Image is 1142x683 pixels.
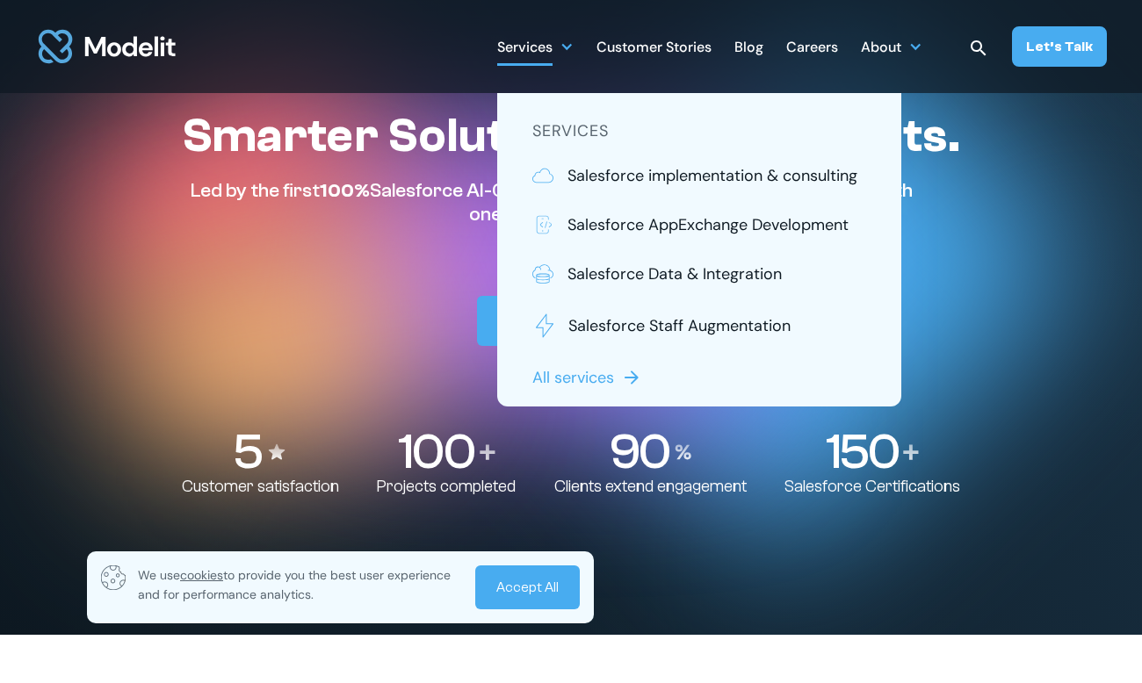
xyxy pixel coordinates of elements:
[497,93,901,406] nav: Services
[734,32,763,66] div: Blog
[532,213,866,236] a: Salesforce AppExchange Development
[377,477,516,497] p: Projects completed
[826,427,899,477] p: 150
[180,567,223,583] span: cookies
[532,366,646,389] a: All services
[554,477,747,497] p: Clients extend engagement
[233,427,261,477] p: 5
[567,262,782,285] p: Salesforce Data & Integration
[784,477,960,497] p: Salesforce Certifications
[596,29,712,63] a: Customer Stories
[861,32,901,66] div: About
[480,444,495,460] img: Plus
[609,427,669,477] p: 90
[734,29,763,63] a: Blog
[477,296,665,346] a: Free Consultation
[532,119,866,143] h5: SERVICES
[35,19,179,74] a: home
[1026,37,1093,56] div: Let’s Talk
[398,427,474,477] p: 100
[596,32,712,66] div: Customer Stories
[475,565,580,609] a: Accept All
[320,179,370,202] span: 100%
[182,477,339,497] p: Customer satisfaction
[675,444,692,460] img: Percentage
[621,367,642,388] img: arrow
[861,29,922,63] div: About
[182,179,922,226] p: Led by the first Salesforce AI-Certified team. Schedule a free consultation with one of our experts.
[532,164,866,187] a: Salesforce implementation & consulting
[903,444,919,460] img: Plus
[1012,26,1107,67] a: Let’s Talk
[568,314,791,337] p: Salesforce Staff Augmentation
[138,565,463,604] p: We use to provide you the best user experience and for performance analytics.
[182,107,960,165] h1: Smarter Solutions. Faster Results.
[532,262,866,285] a: Salesforce Data & Integration
[497,29,574,63] div: Services
[786,32,838,66] div: Careers
[532,312,866,340] a: Salesforce Staff Augmentation
[497,32,553,66] div: Services
[567,164,857,187] p: Salesforce implementation & consulting
[35,19,179,74] img: modelit logo
[532,366,614,389] p: All services
[786,29,838,63] a: Careers
[266,442,287,463] img: Stars
[567,213,849,236] p: Salesforce AppExchange Development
